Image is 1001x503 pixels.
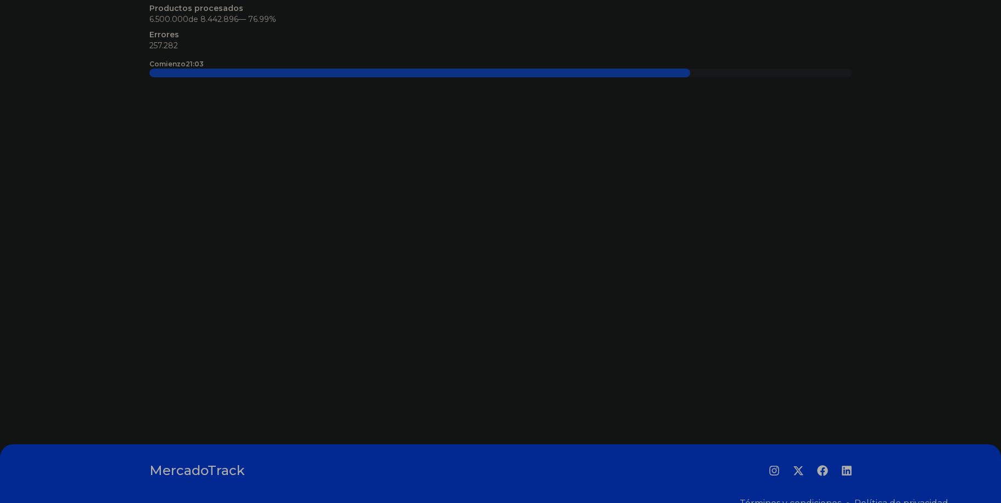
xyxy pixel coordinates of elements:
[149,462,245,479] a: MercadoTrack
[149,14,852,25] p: 6.500.000 de 8.442.896 —
[817,465,828,476] a: Facebook
[186,60,204,68] time: 21:03
[248,14,276,24] span: 76.99 %
[793,465,804,476] a: Twitter
[149,29,852,40] p: Errores
[149,60,204,69] p: Comienzo
[149,40,852,51] p: 257.282
[841,465,852,476] a: LinkedIn
[769,465,780,476] a: Instagram
[149,3,852,14] p: Productos procesados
